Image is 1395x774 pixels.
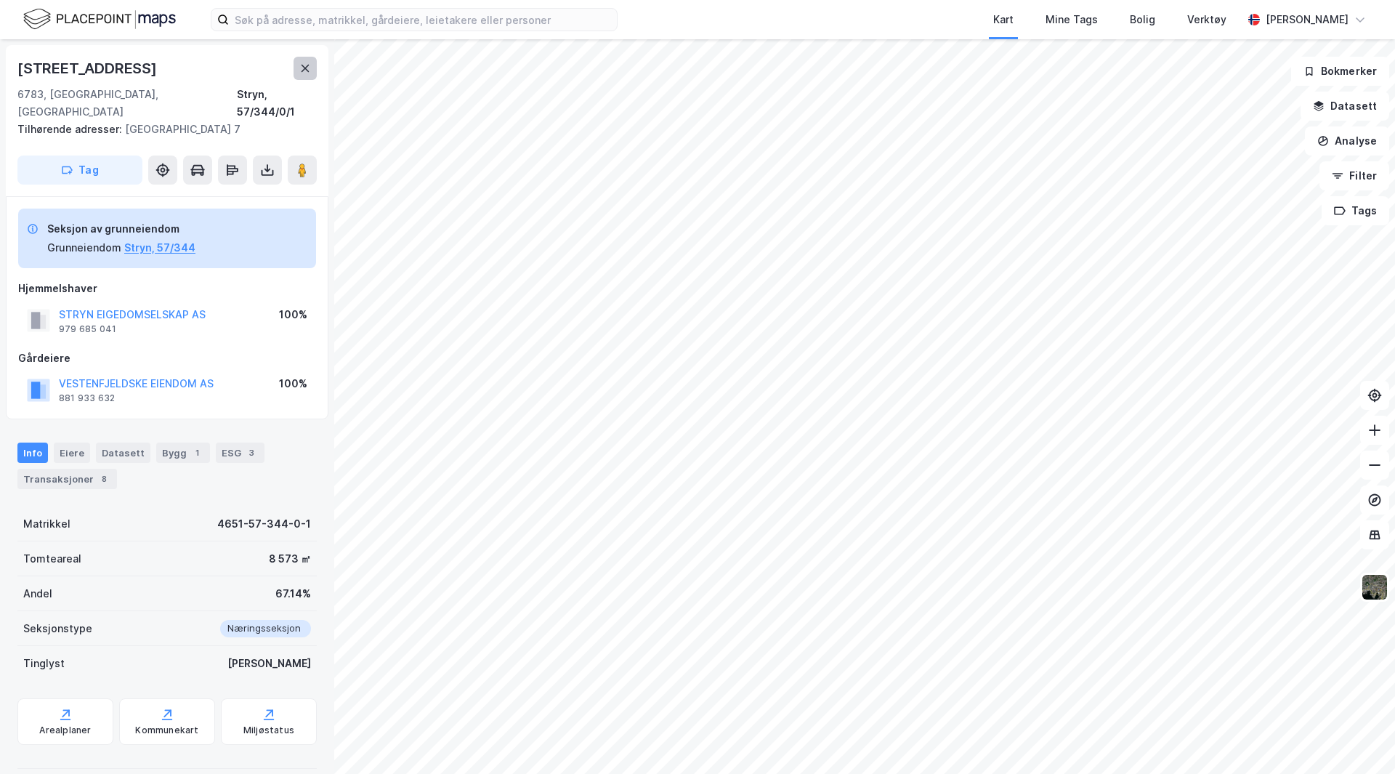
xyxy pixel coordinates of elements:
img: logo.f888ab2527a4732fd821a326f86c7f29.svg [23,7,176,32]
div: Arealplaner [39,725,91,736]
div: 67.14% [275,585,311,602]
div: [STREET_ADDRESS] [17,57,160,80]
div: Info [17,443,48,463]
div: 881 933 632 [59,392,115,404]
div: Eiere [54,443,90,463]
div: Kommunekart [135,725,198,736]
div: 8 [97,472,111,486]
div: Bygg [156,443,210,463]
div: Tomteareal [23,550,81,568]
div: 8 573 ㎡ [269,550,311,568]
div: [PERSON_NAME] [1266,11,1348,28]
div: Verktøy [1187,11,1226,28]
button: Analyse [1305,126,1389,156]
div: Matrikkel [23,515,70,533]
div: Seksjon av grunneiendom [47,220,195,238]
div: 1 [190,446,204,460]
div: 100% [279,375,307,392]
div: 3 [244,446,259,460]
div: Mine Tags [1046,11,1098,28]
div: [PERSON_NAME] [227,655,311,672]
img: 9k= [1361,573,1388,601]
div: Kart [993,11,1014,28]
div: Andel [23,585,52,602]
div: 979 685 041 [59,323,116,335]
button: Tags [1322,196,1389,225]
button: Filter [1319,161,1389,190]
div: ESG [216,443,264,463]
div: Tinglyst [23,655,65,672]
div: 4651-57-344-0-1 [217,515,311,533]
input: Søk på adresse, matrikkel, gårdeiere, leietakere eller personer [229,9,617,31]
div: 100% [279,306,307,323]
div: Datasett [96,443,150,463]
button: Datasett [1301,92,1389,121]
div: Kontrollprogram for chat [1322,704,1395,774]
iframe: Chat Widget [1322,704,1395,774]
div: Transaksjoner [17,469,117,489]
div: [GEOGRAPHIC_DATA] 7 [17,121,305,138]
div: 6783, [GEOGRAPHIC_DATA], [GEOGRAPHIC_DATA] [17,86,237,121]
button: Tag [17,156,142,185]
div: Stryn, 57/344/0/1 [237,86,317,121]
button: Bokmerker [1291,57,1389,86]
div: Gårdeiere [18,350,316,367]
span: Tilhørende adresser: [17,123,125,135]
button: Stryn, 57/344 [124,239,195,257]
div: Grunneiendom [47,239,121,257]
div: Miljøstatus [243,725,294,736]
div: Hjemmelshaver [18,280,316,297]
div: Bolig [1130,11,1155,28]
div: Seksjonstype [23,620,92,637]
